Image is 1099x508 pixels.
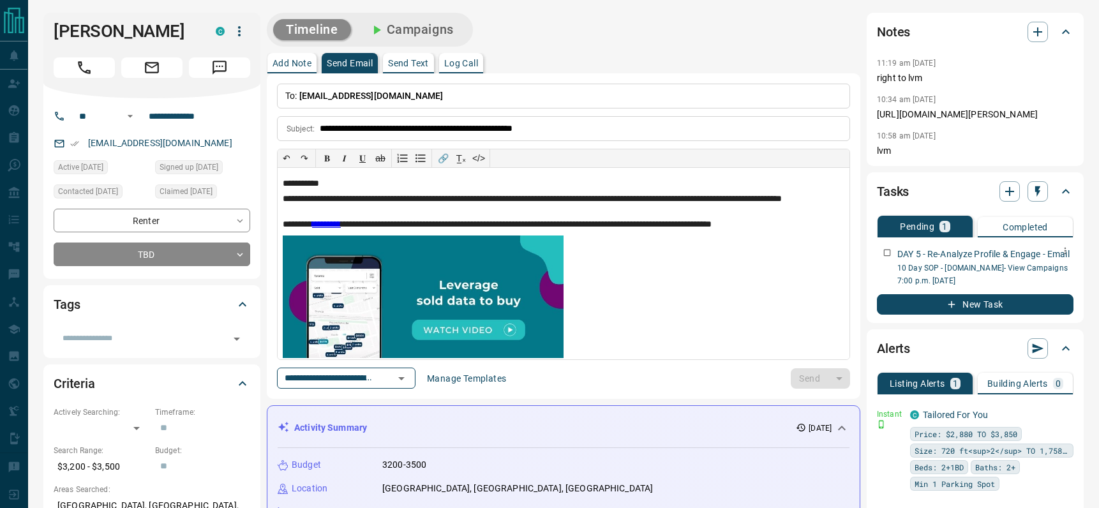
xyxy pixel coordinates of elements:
[975,461,1015,474] span: Baths: 2+
[54,289,250,320] div: Tags
[394,149,412,167] button: Numbered list
[470,149,488,167] button: </>
[877,59,936,68] p: 11:19 am [DATE]
[382,482,653,495] p: [GEOGRAPHIC_DATA], [GEOGRAPHIC_DATA], [GEOGRAPHIC_DATA]
[923,410,988,420] a: Tailored For You
[900,222,934,231] p: Pending
[915,444,1069,457] span: Size: 720 ft<sup>2</sup> TO 1,758 ft<sup>2</sup>
[877,71,1073,85] p: right to lvm
[327,59,373,68] p: Send Email
[54,21,197,41] h1: [PERSON_NAME]
[897,275,1073,287] p: 7:00 p.m. [DATE]
[388,59,429,68] p: Send Text
[155,184,250,202] div: Mon Aug 11 2025
[915,477,995,490] span: Min 1 Parking Spot
[877,408,902,420] p: Instant
[278,416,849,440] div: Activity Summary[DATE]
[915,428,1017,440] span: Price: $2,880 TO $3,850
[452,149,470,167] button: T̲ₓ
[54,368,250,399] div: Criteria
[58,161,103,174] span: Active [DATE]
[160,161,218,174] span: Signed up [DATE]
[915,461,964,474] span: Beds: 2+1BD
[942,222,947,231] p: 1
[299,91,444,101] span: [EMAIL_ADDRESS][DOMAIN_NAME]
[88,138,232,148] a: [EMAIL_ADDRESS][DOMAIN_NAME]
[54,209,250,232] div: Renter
[70,139,79,148] svg: Email Verified
[444,59,478,68] p: Log Call
[216,27,225,36] div: condos.ca
[54,484,250,495] p: Areas Searched:
[354,149,371,167] button: 𝐔
[277,84,850,108] p: To:
[54,160,149,178] div: Mon Aug 11 2025
[987,379,1048,388] p: Building Alerts
[292,482,327,495] p: Location
[121,57,183,78] span: Email
[54,294,80,315] h2: Tags
[382,458,426,472] p: 3200-3500
[371,149,389,167] button: ab
[953,379,958,388] p: 1
[910,410,919,419] div: condos.ca
[419,368,514,389] button: Manage Templates
[58,185,118,198] span: Contacted [DATE]
[897,264,1068,273] a: 10 Day SOP - [DOMAIN_NAME]- View Campaigns
[877,17,1073,47] div: Notes
[54,407,149,418] p: Actively Searching:
[897,248,1070,261] p: DAY 5 - Re-Analyze Profile & Engage - Email
[273,19,351,40] button: Timeline
[54,373,95,394] h2: Criteria
[189,57,250,78] span: Message
[54,243,250,266] div: TBD
[877,95,936,104] p: 10:34 am [DATE]
[228,330,246,348] button: Open
[359,153,366,163] span: 𝐔
[877,420,886,429] svg: Push Notification Only
[809,422,832,434] p: [DATE]
[160,185,213,198] span: Claimed [DATE]
[155,160,250,178] div: Mon Aug 11 2025
[877,294,1073,315] button: New Task
[877,338,910,359] h2: Alerts
[1056,379,1061,388] p: 0
[877,333,1073,364] div: Alerts
[1003,223,1048,232] p: Completed
[890,379,945,388] p: Listing Alerts
[877,176,1073,207] div: Tasks
[295,149,313,167] button: ↷
[877,144,1073,158] p: lvm
[54,184,149,202] div: Thu Aug 14 2025
[392,370,410,387] button: Open
[54,57,115,78] span: Call
[123,108,138,124] button: Open
[877,108,1073,121] p: [URL][DOMAIN_NAME][PERSON_NAME]
[292,458,321,472] p: Budget
[273,59,311,68] p: Add Note
[791,368,850,389] div: split button
[155,407,250,418] p: Timeframe:
[877,22,910,42] h2: Notes
[336,149,354,167] button: 𝑰
[375,153,385,163] s: ab
[278,149,295,167] button: ↶
[877,131,936,140] p: 10:58 am [DATE]
[356,19,467,40] button: Campaigns
[434,149,452,167] button: 🔗
[54,445,149,456] p: Search Range:
[155,445,250,456] p: Budget:
[54,456,149,477] p: $3,200 - $3,500
[287,123,315,135] p: Subject:
[412,149,430,167] button: Bullet list
[318,149,336,167] button: 𝐁
[877,181,909,202] h2: Tasks
[294,421,367,435] p: Activity Summary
